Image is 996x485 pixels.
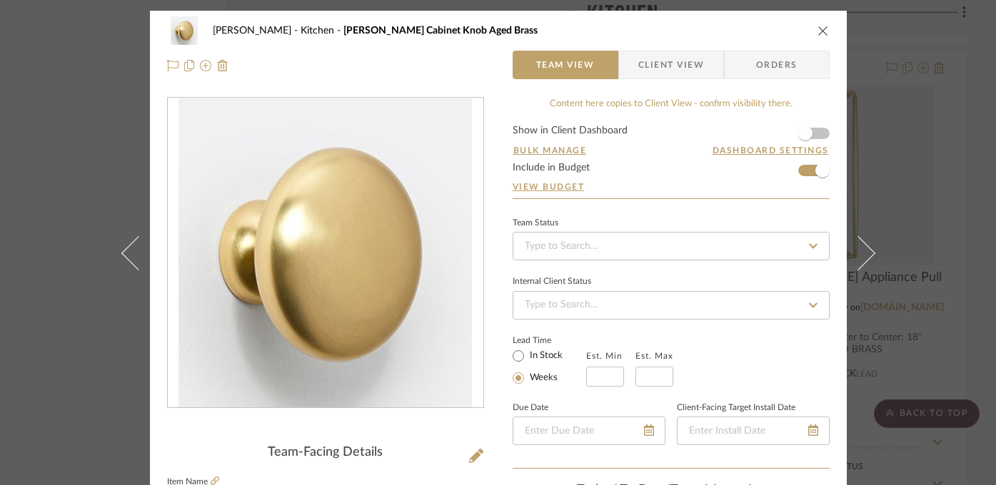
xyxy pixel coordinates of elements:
[513,291,830,320] input: Type to Search…
[513,181,830,193] a: View Budget
[217,60,228,71] img: Remove from project
[536,51,595,79] span: Team View
[168,98,483,408] div: 0
[677,417,830,445] input: Enter Install Date
[513,97,830,111] div: Content here copies to Client View - confirm visibility there.
[527,372,558,384] label: Weeks
[343,26,538,36] span: [PERSON_NAME] Cabinet Knob Aged Brass
[513,404,548,412] label: Due Date
[513,278,591,285] div: Internal Client Status
[817,24,830,37] button: close
[301,26,343,36] span: Kitchen
[527,349,563,362] label: In Stock
[586,351,623,361] label: Est. Min
[513,417,665,445] input: Enter Due Date
[740,51,813,79] span: Orders
[638,51,704,79] span: Client View
[167,445,484,461] div: Team-Facing Details
[712,144,830,157] button: Dashboard Settings
[513,334,586,347] label: Lead Time
[677,404,795,412] label: Client-Facing Target Install Date
[513,232,830,260] input: Type to Search…
[167,16,201,45] img: 8cbb00ba-f10e-4595-b5dc-d99050cd8d99_48x40.jpg
[635,351,673,361] label: Est. Max
[513,144,588,157] button: Bulk Manage
[513,347,586,387] mat-radio-group: Select item type
[513,220,558,227] div: Team Status
[178,98,472,408] img: 8cbb00ba-f10e-4595-b5dc-d99050cd8d99_436x436.jpg
[213,26,301,36] span: [PERSON_NAME]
